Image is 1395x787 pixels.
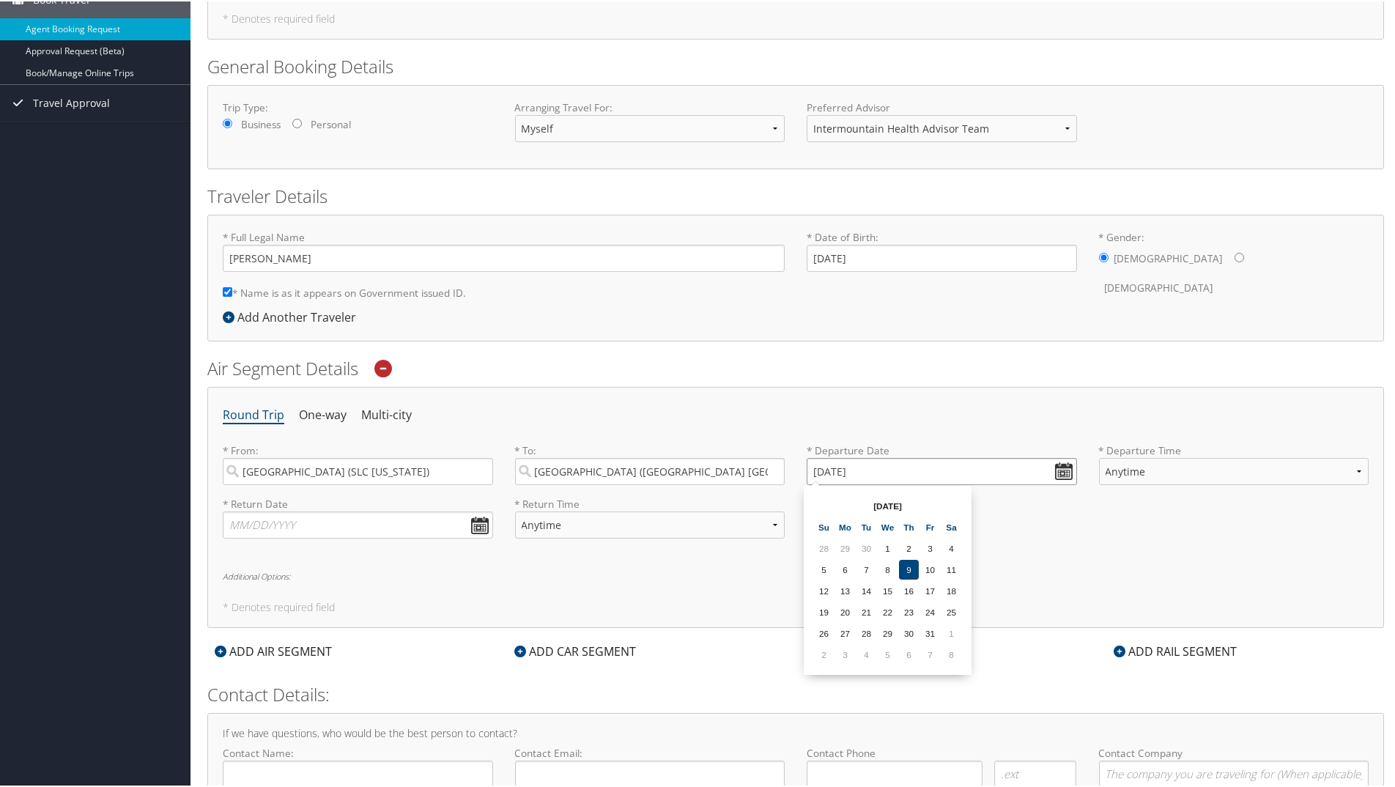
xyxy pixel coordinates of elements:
[899,601,919,621] td: 23
[856,643,876,663] td: 4
[223,229,785,270] label: * Full Legal Name
[856,558,876,578] td: 7
[994,759,1076,786] input: .ext
[920,537,940,557] td: 3
[223,601,1369,611] h5: * Denotes required field
[241,116,281,130] label: Business
[223,12,1369,23] h5: * Denotes required field
[807,229,1077,270] label: * Date of Birth:
[299,401,347,427] li: One-way
[223,744,493,786] label: Contact Name:
[941,643,961,663] td: 8
[223,401,284,427] li: Round Trip
[814,580,834,599] td: 12
[878,580,898,599] td: 15
[814,558,834,578] td: 5
[515,495,785,510] label: * Return Time
[223,510,493,537] input: MM/DD/YYYY
[835,516,855,536] th: Mo
[941,580,961,599] td: 18
[515,744,785,786] label: Contact Email:
[223,307,363,325] div: Add Another Traveler
[1099,759,1369,786] input: Contact Company
[807,744,1077,759] label: Contact Phone
[207,53,1384,78] h2: General Booking Details
[941,622,961,642] td: 1
[814,622,834,642] td: 26
[941,601,961,621] td: 25
[1106,641,1244,659] div: ADD RAIL SEGMENT
[941,558,961,578] td: 11
[223,727,1369,737] h4: If we have questions, who would be the best person to contact?
[835,537,855,557] td: 29
[878,516,898,536] th: We
[899,580,919,599] td: 16
[856,601,876,621] td: 21
[899,537,919,557] td: 2
[515,99,785,114] label: Arranging Travel For:
[807,243,1077,270] input: * Date of Birth:
[835,622,855,642] td: 27
[515,457,785,484] input: City or Airport Code
[1099,744,1369,786] label: Contact Company
[920,643,940,663] td: 7
[941,516,961,536] th: Sa
[1105,273,1213,300] label: [DEMOGRAPHIC_DATA]
[807,442,1077,457] label: * Departure Date
[207,355,1384,380] h2: Air Segment Details
[856,622,876,642] td: 28
[1099,229,1369,301] label: * Gender:
[920,622,940,642] td: 31
[856,516,876,536] th: Tu
[1099,251,1109,261] input: * Gender:[DEMOGRAPHIC_DATA][DEMOGRAPHIC_DATA]
[223,495,493,510] label: * Return Date
[878,601,898,621] td: 22
[507,641,643,659] div: ADD CAR SEGMENT
[807,457,1077,484] input: MM/DD/YYYY
[1099,457,1369,484] select: * Departure Time
[920,558,940,578] td: 10
[835,495,940,514] th: [DATE]
[1114,243,1223,271] label: [DEMOGRAPHIC_DATA]
[899,516,919,536] th: Th
[899,622,919,642] td: 30
[878,643,898,663] td: 5
[223,571,1369,579] h6: Additional Options:
[207,182,1384,207] h2: Traveler Details
[920,516,940,536] th: Fr
[207,641,339,659] div: ADD AIR SEGMENT
[1099,442,1369,495] label: * Departure Time
[807,99,1077,114] label: Preferred Advisor
[223,286,232,295] input: * Name is as it appears on Government issued ID.
[814,601,834,621] td: 19
[814,643,834,663] td: 2
[223,442,493,484] label: * From:
[223,278,466,305] label: * Name is as it appears on Government issued ID.
[878,558,898,578] td: 8
[207,681,1384,706] h2: Contact Details:
[223,99,493,114] label: Trip Type:
[223,457,493,484] input: City or Airport Code
[223,243,785,270] input: * Full Legal Name
[835,558,855,578] td: 6
[223,759,493,786] input: Contact Name:
[856,580,876,599] td: 14
[515,759,785,786] input: Contact Email:
[856,537,876,557] td: 30
[311,116,351,130] label: Personal
[878,537,898,557] td: 1
[361,401,412,427] li: Multi-city
[33,84,110,120] span: Travel Approval
[515,442,785,484] label: * To:
[899,643,919,663] td: 6
[1235,251,1244,261] input: * Gender:[DEMOGRAPHIC_DATA][DEMOGRAPHIC_DATA]
[899,558,919,578] td: 9
[814,516,834,536] th: Su
[941,537,961,557] td: 4
[878,622,898,642] td: 29
[835,580,855,599] td: 13
[835,601,855,621] td: 20
[814,537,834,557] td: 28
[920,580,940,599] td: 17
[920,601,940,621] td: 24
